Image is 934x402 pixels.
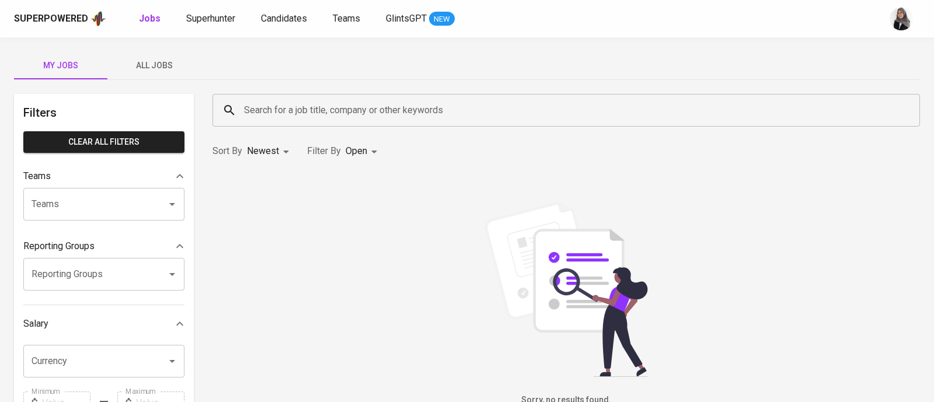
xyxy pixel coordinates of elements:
[164,353,180,369] button: Open
[186,12,238,26] a: Superhunter
[139,12,163,26] a: Jobs
[23,131,184,153] button: Clear All filters
[386,12,455,26] a: GlintsGPT NEW
[307,144,341,158] p: Filter By
[261,13,307,24] span: Candidates
[212,144,242,158] p: Sort By
[333,12,363,26] a: Teams
[890,7,913,30] img: sinta.windasari@glints.com
[429,13,455,25] span: NEW
[261,12,309,26] a: Candidates
[23,103,184,122] h6: Filters
[346,141,381,162] div: Open
[14,12,88,26] div: Superpowered
[23,317,48,331] p: Salary
[479,202,654,377] img: file_searching.svg
[164,266,180,282] button: Open
[247,144,279,158] p: Newest
[21,58,100,73] span: My Jobs
[23,165,184,188] div: Teams
[164,196,180,212] button: Open
[139,13,161,24] b: Jobs
[346,145,367,156] span: Open
[186,13,235,24] span: Superhunter
[90,10,106,27] img: app logo
[333,13,360,24] span: Teams
[14,10,106,27] a: Superpoweredapp logo
[23,235,184,258] div: Reporting Groups
[386,13,427,24] span: GlintsGPT
[23,239,95,253] p: Reporting Groups
[23,169,51,183] p: Teams
[23,312,184,335] div: Salary
[247,141,293,162] div: Newest
[114,58,194,73] span: All Jobs
[33,135,175,149] span: Clear All filters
